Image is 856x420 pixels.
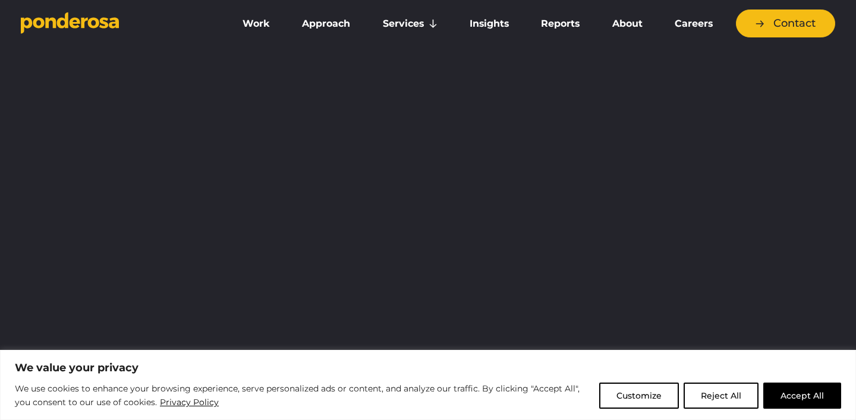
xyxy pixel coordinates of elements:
a: Careers [661,11,726,36]
a: Work [229,11,284,36]
p: We value your privacy [15,361,841,375]
p: We use cookies to enhance your browsing experience, serve personalized ads or content, and analyz... [15,382,590,410]
a: Privacy Policy [159,395,219,409]
a: Insights [456,11,523,36]
a: Services [369,11,451,36]
a: Go to homepage [21,12,211,36]
a: Approach [288,11,364,36]
button: Accept All [763,383,841,409]
a: Reports [527,11,593,36]
a: Contact [736,10,835,37]
a: About [598,11,656,36]
button: Customize [599,383,679,409]
button: Reject All [684,383,759,409]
